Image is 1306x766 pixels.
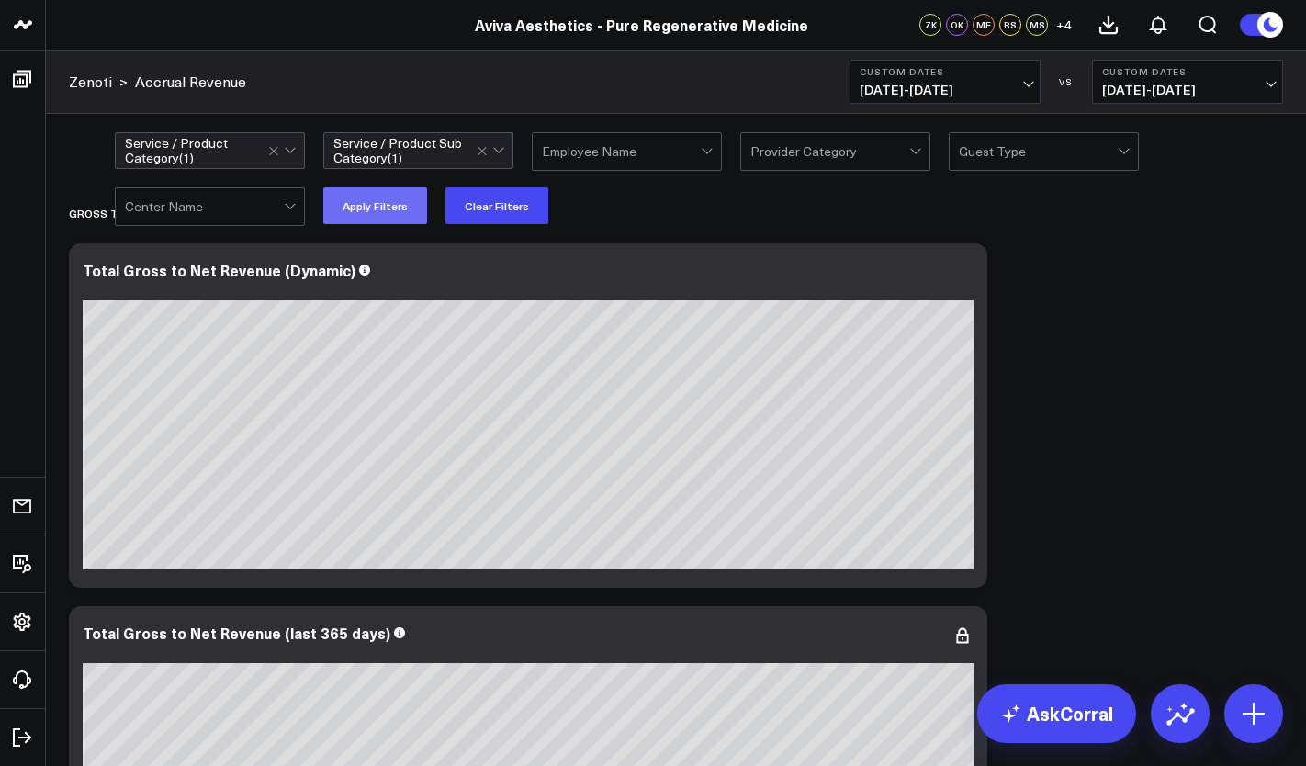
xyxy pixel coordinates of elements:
button: Apply Filters [323,187,427,224]
a: AskCorral [977,684,1136,743]
div: ME [973,14,995,36]
span: + 4 [1056,18,1072,31]
span: [DATE] - [DATE] [1102,83,1273,97]
div: Gross to Net Revenue [69,192,205,234]
div: ZK [919,14,941,36]
div: Total Gross to Net Revenue (Dynamic) [83,260,355,280]
div: > [69,72,128,92]
div: RS [999,14,1021,36]
a: Zenoti [69,72,112,92]
div: MS [1026,14,1048,36]
b: Custom Dates [1102,66,1273,77]
div: VS [1050,76,1083,87]
button: +4 [1053,14,1075,36]
button: Custom Dates[DATE]-[DATE] [1092,60,1283,104]
button: Clear Filters [445,187,548,224]
div: Total Gross to Net Revenue (last 365 days) [83,623,390,643]
a: Accrual Revenue [135,72,246,92]
a: Aviva Aesthetics - Pure Regenerative Medicine [475,15,808,35]
div: Service / Product Sub Category ( 1 ) [333,136,477,165]
div: OK [946,14,968,36]
b: Custom Dates [860,66,1030,77]
button: Custom Dates[DATE]-[DATE] [850,60,1041,104]
span: [DATE] - [DATE] [860,83,1030,97]
div: Service / Product Category ( 1 ) [125,136,268,165]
